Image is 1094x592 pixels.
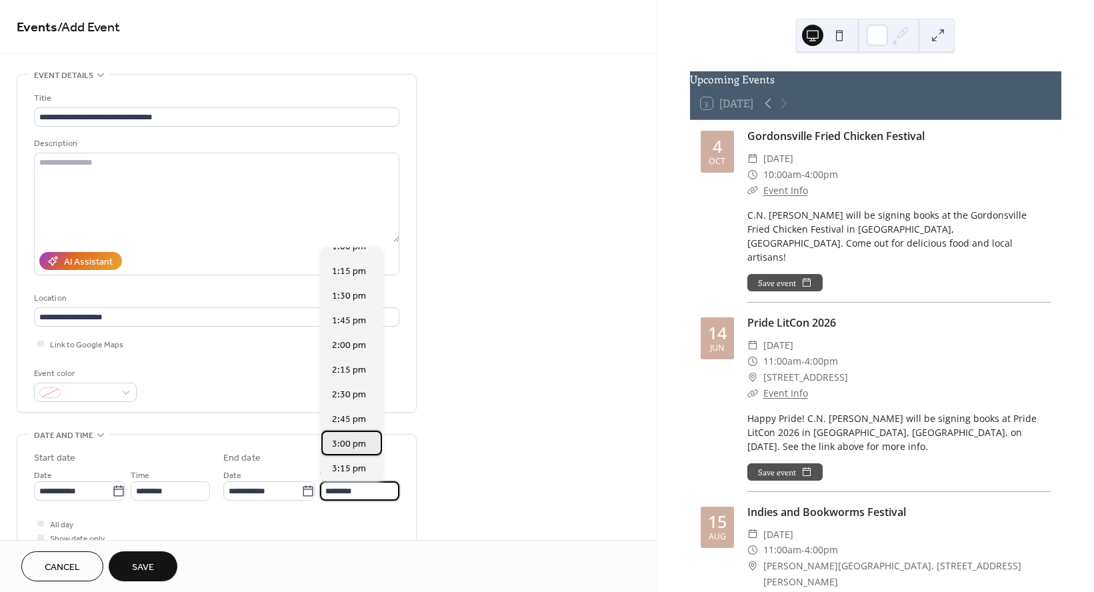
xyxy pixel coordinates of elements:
button: Cancel [21,551,103,581]
div: ​ [747,183,758,199]
a: Pride LitCon 2026 [747,315,836,330]
div: ​ [747,167,758,183]
div: Title [34,91,397,105]
div: Upcoming Events [690,71,1061,87]
div: ​ [747,542,758,558]
span: Date [34,469,52,483]
span: 2:30 pm [332,387,366,401]
span: 3:00 pm [332,437,366,451]
button: Save event [747,463,823,481]
span: [PERSON_NAME][GEOGRAPHIC_DATA], [STREET_ADDRESS][PERSON_NAME] [763,558,1051,590]
span: Event details [34,69,93,83]
a: Event Info [763,387,808,399]
span: [DATE] [763,151,793,167]
div: 4 [713,138,722,155]
div: ​ [747,527,758,543]
span: All day [50,518,73,532]
span: [STREET_ADDRESS] [763,369,848,385]
span: Link to Google Maps [50,338,123,352]
span: 1:30 pm [332,289,366,303]
span: 11:00am [763,542,801,558]
span: 2:00 pm [332,338,366,352]
span: 11:00am [763,353,801,369]
div: ​ [747,151,758,167]
div: Oct [709,157,725,166]
button: Save [109,551,177,581]
a: Indies and Bookworms Festival [747,505,906,519]
span: 10:00am [763,167,801,183]
span: 1:45 pm [332,313,366,327]
div: ​ [747,369,758,385]
span: [DATE] [763,337,793,353]
div: Description [34,137,397,151]
div: ​ [747,353,758,369]
a: Events [17,15,57,41]
a: Event Info [763,184,808,197]
div: Jun [710,344,724,353]
button: Save event [747,274,823,291]
span: Save [132,561,154,575]
span: Date [223,469,241,483]
div: End date [223,451,261,465]
span: [DATE] [763,527,793,543]
span: Show date only [50,532,105,546]
span: 2:45 pm [332,412,366,426]
span: - [801,542,805,558]
span: - [801,353,805,369]
div: Location [34,291,397,305]
div: Start date [34,451,75,465]
span: Time [131,469,149,483]
div: ​ [747,558,758,574]
div: Aug [709,533,726,541]
span: 3:15 pm [332,461,366,475]
span: 4:00pm [805,353,838,369]
div: ​ [747,385,758,401]
div: ​ [747,337,758,353]
span: Time [320,469,339,483]
div: Event color [34,367,134,381]
span: Cancel [45,561,80,575]
span: Date and time [34,429,93,443]
div: Happy Pride! C.N. [PERSON_NAME] will be signing books at Pride LitCon 2026 in [GEOGRAPHIC_DATA], ... [747,411,1051,453]
div: C.N. [PERSON_NAME] will be signing books at the Gordonsville Fried Chicken Festival in [GEOGRAPHI... [747,208,1051,264]
span: 2:15 pm [332,363,366,377]
span: 1:15 pm [332,264,366,278]
div: AI Assistant [64,255,113,269]
div: 14 [708,325,727,341]
span: 4:00pm [805,542,838,558]
button: AI Assistant [39,252,122,270]
div: 15 [708,513,727,530]
a: Gordonsville Fried Chicken Festival [747,129,925,143]
span: - [801,167,805,183]
span: / Add Event [57,15,120,41]
span: 4:00pm [805,167,838,183]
